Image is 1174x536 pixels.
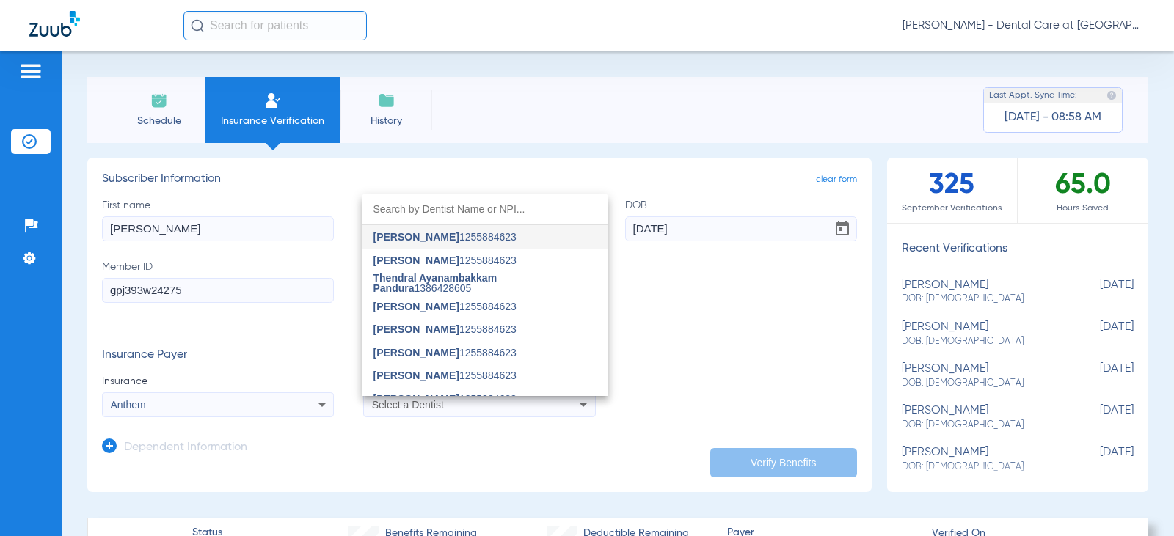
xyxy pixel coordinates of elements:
[373,231,459,243] span: [PERSON_NAME]
[373,394,517,404] span: 1255884623
[373,254,459,266] span: [PERSON_NAME]
[373,255,517,265] span: 1255884623
[373,301,517,312] span: 1255884623
[373,272,497,294] span: Thendral Ayanambakkam Pandura
[362,194,608,224] input: dropdown search
[373,348,517,358] span: 1255884623
[373,301,459,312] span: [PERSON_NAME]
[373,370,459,381] span: [PERSON_NAME]
[373,370,517,381] span: 1255884623
[373,323,459,335] span: [PERSON_NAME]
[373,393,459,405] span: [PERSON_NAME]
[373,232,517,242] span: 1255884623
[373,324,517,334] span: 1255884623
[373,273,597,293] span: 1386428605
[373,347,459,359] span: [PERSON_NAME]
